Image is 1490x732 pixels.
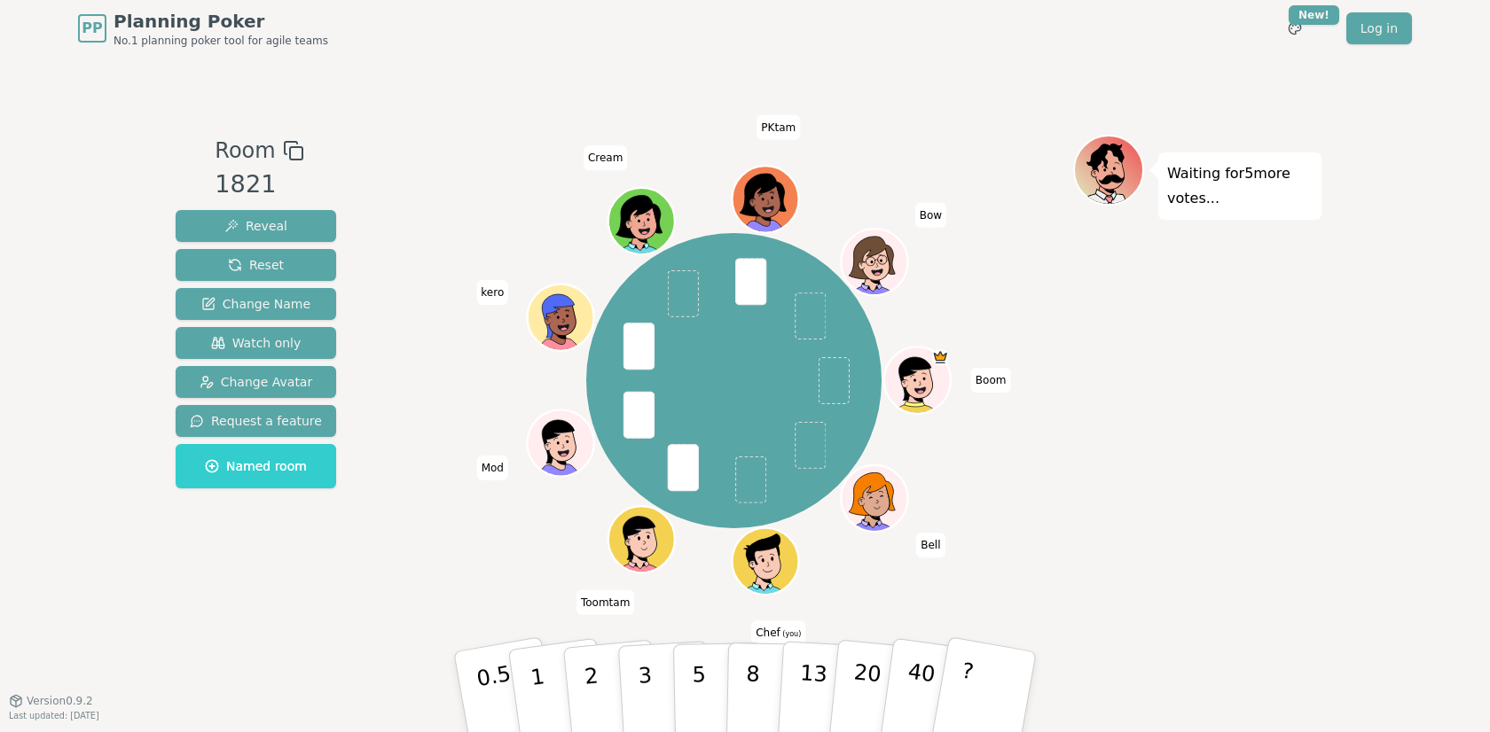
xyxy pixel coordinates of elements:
[751,620,805,645] span: Click to change your name
[114,9,328,34] span: Planning Poker
[27,694,93,708] span: Version 0.9.2
[176,366,336,398] button: Change Avatar
[176,210,336,242] button: Reveal
[757,115,800,140] span: Click to change your name
[9,694,93,708] button: Version0.9.2
[215,135,275,167] span: Room
[1279,12,1311,44] button: New!
[932,349,949,366] span: Boom is the host
[916,533,945,557] span: Click to change your name
[1346,12,1412,44] a: Log in
[211,334,302,352] span: Watch only
[190,412,322,430] span: Request a feature
[114,34,328,48] span: No.1 planning poker tool for agile teams
[215,167,303,203] div: 1821
[228,256,284,274] span: Reset
[176,327,336,359] button: Watch only
[176,444,336,488] button: Named room
[476,280,508,305] span: Click to change your name
[78,9,328,48] a: PPPlanning PokerNo.1 planning poker tool for agile teams
[971,368,1011,393] span: Click to change your name
[584,145,627,170] span: Click to change your name
[176,249,336,281] button: Reset
[205,457,307,475] span: Named room
[576,590,634,615] span: Click to change your name
[915,203,946,228] span: Click to change your name
[9,711,99,720] span: Last updated: [DATE]
[176,405,336,437] button: Request a feature
[176,288,336,320] button: Change Name
[82,18,102,39] span: PP
[477,456,508,480] span: Click to change your name
[224,217,287,235] span: Reveal
[1289,5,1339,25] div: New!
[200,373,313,391] span: Change Avatar
[734,530,797,593] button: Click to change your avatar
[201,295,310,313] span: Change Name
[1167,161,1313,211] p: Waiting for 5 more votes...
[780,630,802,638] span: (you)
